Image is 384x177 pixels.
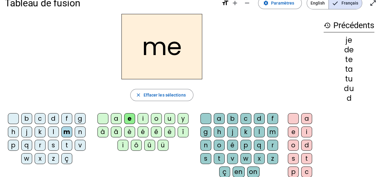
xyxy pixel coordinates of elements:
[35,153,46,164] div: x
[178,126,189,137] div: î
[111,126,122,137] div: â
[227,113,238,124] div: b
[48,126,59,137] div: l
[324,56,374,63] div: te
[214,140,225,151] div: o
[35,126,46,137] div: k
[61,113,72,124] div: f
[164,113,175,124] div: u
[288,153,299,164] div: s
[324,22,331,29] mat-icon: history
[131,140,142,151] div: ô
[240,126,251,137] div: k
[301,153,312,164] div: t
[151,113,162,124] div: o
[288,126,299,137] div: e
[61,140,72,151] div: t
[267,140,278,151] div: r
[324,95,374,102] div: d
[200,126,211,137] div: g
[200,153,211,164] div: s
[214,113,225,124] div: a
[21,113,32,124] div: b
[178,113,189,124] div: y
[214,126,225,137] div: h
[164,126,175,137] div: ë
[61,153,72,164] div: ç
[227,140,238,151] div: é
[240,140,251,151] div: p
[35,140,46,151] div: r
[117,140,128,151] div: ï
[8,126,19,137] div: h
[97,126,108,137] div: à
[254,140,265,151] div: q
[267,113,278,124] div: f
[267,153,278,164] div: z
[138,126,148,137] div: é
[240,153,251,164] div: w
[200,140,211,151] div: n
[61,126,72,137] div: m
[267,126,278,137] div: m
[240,113,251,124] div: c
[301,126,312,137] div: i
[143,91,185,99] span: Effacer les sélections
[324,37,374,44] div: je
[324,19,374,32] h3: Précédents
[227,126,238,137] div: j
[144,140,155,151] div: û
[324,46,374,54] div: de
[324,75,374,83] div: tu
[254,153,265,164] div: x
[111,113,122,124] div: a
[138,113,148,124] div: i
[254,126,265,137] div: l
[151,126,162,137] div: ê
[21,126,32,137] div: j
[301,140,312,151] div: d
[124,113,135,124] div: e
[324,85,374,92] div: du
[288,140,299,151] div: o
[135,92,141,98] mat-icon: close
[214,153,225,164] div: t
[301,113,312,124] div: a
[130,89,193,101] button: Effacer les sélections
[48,113,59,124] div: d
[48,140,59,151] div: s
[48,153,59,164] div: z
[8,140,19,151] div: p
[254,113,265,124] div: d
[124,126,135,137] div: è
[324,66,374,73] div: ta
[263,0,269,6] mat-icon: settings
[75,140,86,151] div: v
[35,113,46,124] div: c
[75,113,86,124] div: g
[121,14,202,79] h2: me
[21,140,32,151] div: q
[75,126,86,137] div: n
[227,153,238,164] div: v
[21,153,32,164] div: w
[158,140,168,151] div: ü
